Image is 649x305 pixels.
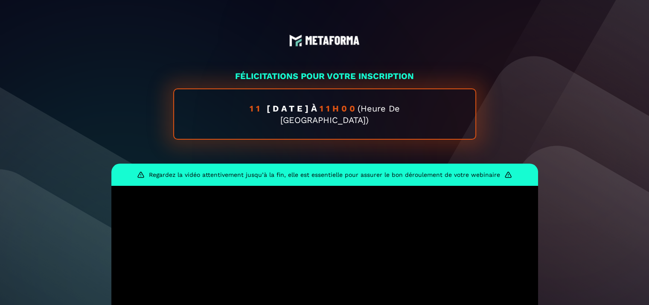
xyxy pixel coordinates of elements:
[137,171,145,179] img: warning
[173,88,476,140] div: à
[111,70,538,82] p: FÉLICITATIONS POUR VOTRE INSCRIPTION
[250,103,267,114] span: 11
[267,103,311,114] span: [DATE]
[320,103,358,114] span: 11h00
[149,171,500,178] p: Regardez la vidéo attentivement jusqu’à la fin, elle est essentielle pour assurer le bon déroulem...
[504,171,512,179] img: warning
[289,34,360,47] img: logo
